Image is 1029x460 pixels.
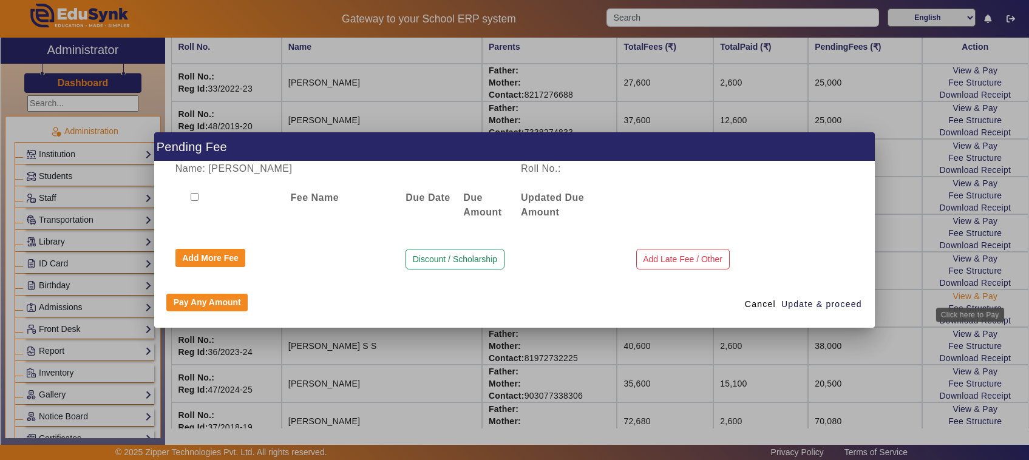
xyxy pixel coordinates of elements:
[154,132,875,161] h1: Pending Fee
[740,294,781,316] button: Cancel
[781,294,863,316] button: Update & proceed
[406,249,504,269] button: Discount / Scholarship
[291,192,339,203] b: Fee Name
[406,192,450,203] b: Due Date
[166,294,248,312] button: Pay Any Amount
[175,249,246,267] button: Add More Fee
[169,161,514,176] div: Name: [PERSON_NAME]
[515,161,688,176] div: Roll No.:
[521,192,584,217] b: Updated Due Amount
[463,192,501,217] b: Due Amount
[636,249,730,269] button: Add Late Fee / Other
[781,298,862,311] span: Update & proceed
[745,298,776,311] span: Cancel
